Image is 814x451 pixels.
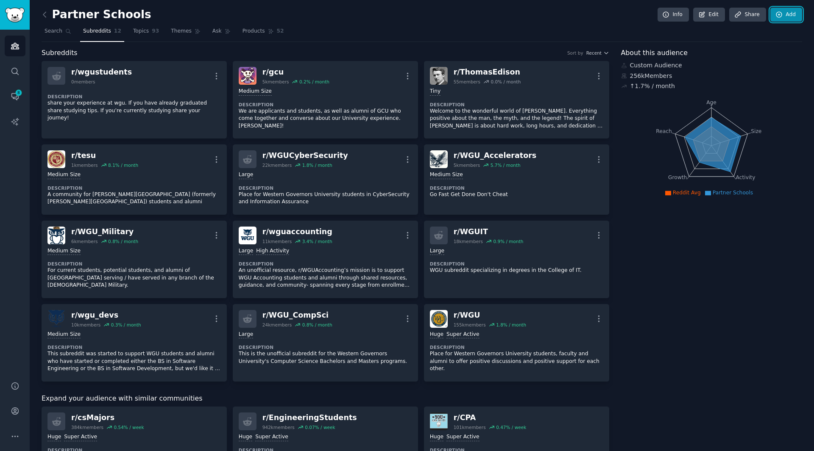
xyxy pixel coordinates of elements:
div: Medium Size [47,247,81,255]
div: r/ wgustudents [71,67,132,77]
div: High Activity [256,247,289,255]
div: 5k members [454,162,480,168]
a: r/WGU_CompSci24kmembers0.8% / monthLargeDescriptionThis is the unofficial subreddit for the Weste... [233,304,418,382]
div: 0.47 % / week [496,424,526,430]
p: An unofficial resource, r/WGUAccounting’s mission is to support WGU Accounting students and alumn... [239,267,412,289]
div: r/ WGU_Accelerators [454,150,537,161]
a: Subreddits12 [80,25,124,42]
span: Subreddits [42,48,78,58]
p: A community for [PERSON_NAME][GEOGRAPHIC_DATA] (formerly [PERSON_NAME][GEOGRAPHIC_DATA]) students... [47,191,221,206]
div: 5.7 % / month [491,162,521,168]
a: r/wgustudents0membersDescriptionshare your experience at wgu. If you have already graduated share... [42,61,227,138]
a: wguaccountingr/wguaccounting11kmembers3.4% / monthLargeHigh ActivityDescriptionAn unofficial reso... [233,221,418,298]
span: 12 [114,28,121,35]
a: r/WGUCyberSecurity22kmembers1.8% / monthLargeDescriptionPlace for Western Governors University st... [233,144,418,215]
span: Products [243,28,265,35]
span: Reddit Avg [673,190,701,196]
div: 8.1 % / month [108,162,138,168]
div: 1.8 % / month [496,322,526,328]
div: r/ EngineeringStudents [262,412,357,423]
div: 0.07 % / week [305,424,335,430]
dt: Description [430,185,603,191]
dt: Description [47,185,221,191]
div: 384k members [71,424,103,430]
dt: Description [239,185,412,191]
a: r/WGUIT18kmembers0.9% / monthLargeDescriptionWGU subreddit specializing in degrees in the College... [424,221,609,298]
div: Sort by [567,50,583,56]
button: Recent [586,50,609,56]
div: 256k Members [621,72,803,80]
div: 0 members [71,79,95,85]
a: Search [42,25,74,42]
div: Large [239,171,253,179]
a: Products52 [240,25,287,42]
a: ThomasEdisonr/ThomasEdison55members0.0% / monthTinyDescriptionWelcome to the wonderful world of [... [424,61,609,138]
a: gcur/gcu5kmembers0.2% / monthMedium SizeDescriptionWe are applicants and students, as well as alu... [233,61,418,138]
a: Ask [209,25,234,42]
a: wgu_devsr/wgu_devs10kmembers0.3% / monthMedium SizeDescriptionThis subreddit was started to suppo... [42,304,227,382]
span: 52 [277,28,284,35]
tspan: Activity [736,174,755,180]
div: Super Active [446,331,479,339]
div: r/ wgu_devs [71,310,141,321]
dt: Description [430,261,603,267]
p: WGU subreddit specializing in degrees in the College of IT. [430,267,603,274]
div: 1.8 % / month [302,162,332,168]
div: 0.9 % / month [493,238,523,244]
div: Huge [239,433,252,441]
dt: Description [239,344,412,350]
img: WGU [430,310,448,328]
dt: Description [430,344,603,350]
a: Edit [693,8,725,22]
div: 0.54 % / week [114,424,144,430]
div: 22k members [262,162,292,168]
div: 0.3 % / month [111,322,141,328]
div: r/ ThomasEdison [454,67,521,77]
p: Place for Western Governors University students, faculty and alumni to offer positive discussions... [430,350,603,373]
div: Large [430,247,444,255]
dt: Description [47,94,221,100]
a: WGU_Militaryr/WGU_Military6kmembers0.8% / monthMedium SizeDescriptionFor current students, potent... [42,221,227,298]
div: 5k members [262,79,289,85]
a: Topics93 [130,25,162,42]
div: 24k members [262,322,292,328]
span: Recent [586,50,602,56]
div: Super Active [255,433,288,441]
p: share your experience at wgu. If you have already graduated share studying tips. If you’re curren... [47,100,221,122]
div: 0.0 % / month [491,79,521,85]
div: Super Active [446,433,479,441]
div: r/ WGU_CompSci [262,310,332,321]
p: This subreddit was started to support WGU students and alumni who have started or completed eithe... [47,350,221,373]
div: 0.8 % / month [302,322,332,328]
span: Subreddits [83,28,111,35]
dt: Description [430,102,603,108]
p: We are applicants and students, as well as alumni of GCU who come together and converse about our... [239,108,412,130]
img: WGU_Military [47,227,65,244]
div: Huge [47,433,61,441]
img: wgu_devs [47,310,65,328]
div: 10k members [71,322,100,328]
span: 93 [152,28,159,35]
img: tesu [47,150,65,168]
div: 6k members [71,238,98,244]
dt: Description [239,102,412,108]
span: Themes [171,28,192,35]
span: Ask [212,28,222,35]
span: Topics [133,28,149,35]
div: 101k members [454,424,486,430]
div: ↑ 1.7 % / month [630,82,675,91]
dt: Description [239,261,412,267]
img: GummySearch logo [5,8,25,22]
a: WGU_Acceleratorsr/WGU_Accelerators5kmembers5.7% / monthMedium SizeDescriptionGo Fast Get Done Don... [424,144,609,215]
div: Medium Size [239,88,272,96]
div: r/ CPA [454,412,527,423]
div: r/ WGUIT [454,227,524,237]
span: Expand your audience with similar communities [42,393,202,404]
div: 0.8 % / month [108,238,138,244]
img: wguaccounting [239,227,256,244]
dt: Description [47,261,221,267]
div: r/ gcu [262,67,329,77]
img: ThomasEdison [430,67,448,85]
div: 11k members [262,238,292,244]
div: Medium Size [430,171,463,179]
